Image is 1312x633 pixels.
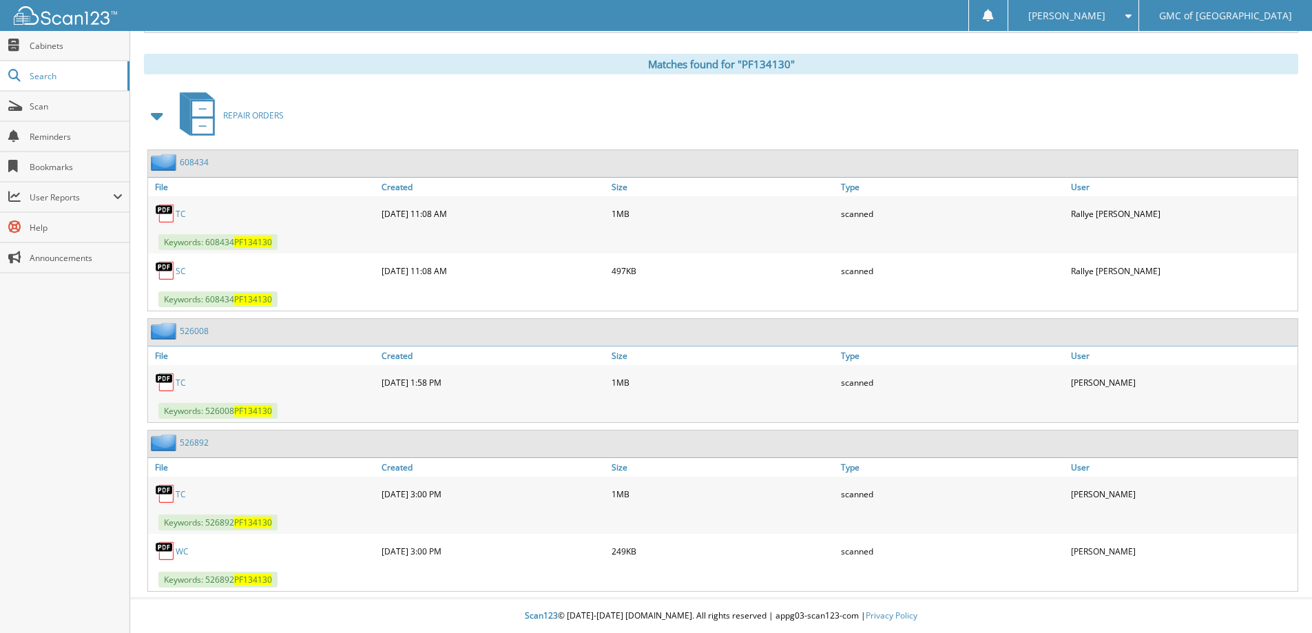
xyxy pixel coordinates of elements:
span: REPAIR ORDERS [223,110,284,121]
a: TC [176,377,186,388]
a: 526008 [180,325,209,337]
span: PF134130 [234,517,272,528]
div: scanned [837,200,1068,227]
a: User [1068,458,1298,477]
div: 1MB [608,369,838,396]
span: Keywords: 608434 [158,291,278,307]
img: PDF.png [155,260,176,281]
span: Keywords: 526008 [158,403,278,419]
div: Rallye [PERSON_NAME] [1068,257,1298,284]
span: Scan [30,101,123,112]
span: [PERSON_NAME] [1028,12,1105,20]
div: 249KB [608,537,838,565]
span: User Reports [30,191,113,203]
a: REPAIR ORDERS [171,88,284,143]
span: Bookmarks [30,161,123,173]
div: [DATE] 1:58 PM [378,369,608,396]
span: Reminders [30,131,123,143]
a: User [1068,178,1298,196]
div: [DATE] 11:08 AM [378,257,608,284]
a: TC [176,488,186,500]
span: Cabinets [30,40,123,52]
div: © [DATE]-[DATE] [DOMAIN_NAME]. All rights reserved | appg03-scan123-com | [130,599,1312,633]
span: Keywords: 608434 [158,234,278,250]
span: PF134130 [234,293,272,305]
div: [DATE] 3:00 PM [378,537,608,565]
a: File [148,178,378,196]
span: PF134130 [234,405,272,417]
a: File [148,458,378,477]
span: PF134130 [234,574,272,585]
span: Keywords: 526892 [158,572,278,588]
img: scan123-logo-white.svg [14,6,117,25]
a: 526892 [180,437,209,448]
a: Privacy Policy [866,610,917,621]
div: scanned [837,369,1068,396]
a: Type [837,178,1068,196]
img: folder2.png [151,434,180,451]
div: scanned [837,257,1068,284]
div: 1MB [608,480,838,508]
a: Created [378,178,608,196]
a: Created [378,458,608,477]
div: scanned [837,537,1068,565]
div: 497KB [608,257,838,284]
a: Size [608,458,838,477]
a: TC [176,208,186,220]
div: [PERSON_NAME] [1068,480,1298,508]
div: [PERSON_NAME] [1068,537,1298,565]
img: PDF.png [155,372,176,393]
img: PDF.png [155,203,176,224]
span: GMC of [GEOGRAPHIC_DATA] [1159,12,1292,20]
a: User [1068,346,1298,365]
a: SC [176,265,186,277]
div: [PERSON_NAME] [1068,369,1298,396]
img: folder2.png [151,322,180,340]
a: 608434 [180,156,209,168]
div: scanned [837,480,1068,508]
div: [DATE] 3:00 PM [378,480,608,508]
div: Matches found for "PF134130" [144,54,1298,74]
a: Size [608,346,838,365]
a: Type [837,346,1068,365]
div: Rallye [PERSON_NAME] [1068,200,1298,227]
div: [DATE] 11:08 AM [378,200,608,227]
a: File [148,346,378,365]
a: Type [837,458,1068,477]
iframe: Chat Widget [1243,567,1312,633]
span: PF134130 [234,236,272,248]
span: Scan123 [525,610,558,621]
span: Search [30,70,121,82]
span: Help [30,222,123,234]
div: 1MB [608,200,838,227]
img: folder2.png [151,154,180,171]
span: Announcements [30,252,123,264]
img: PDF.png [155,484,176,504]
span: Keywords: 526892 [158,515,278,530]
a: Created [378,346,608,365]
a: Size [608,178,838,196]
img: PDF.png [155,541,176,561]
a: WC [176,546,189,557]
